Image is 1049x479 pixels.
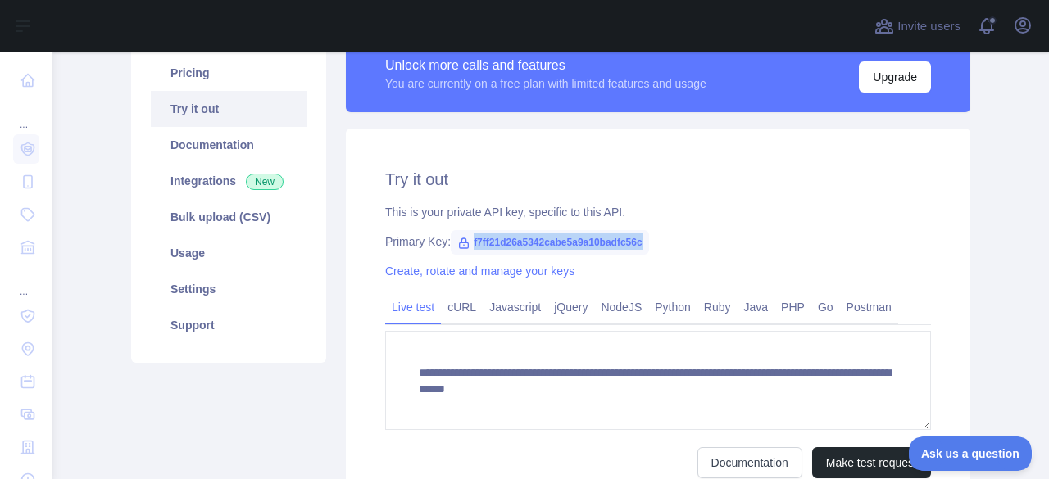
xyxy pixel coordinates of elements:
[151,91,307,127] a: Try it out
[151,127,307,163] a: Documentation
[441,294,483,320] a: cURL
[13,265,39,298] div: ...
[871,13,964,39] button: Invite users
[594,294,648,320] a: NodeJS
[385,233,931,250] div: Primary Key:
[697,447,802,478] a: Documentation
[859,61,931,93] button: Upgrade
[774,294,811,320] a: PHP
[697,294,738,320] a: Ruby
[812,447,931,478] button: Make test request
[151,235,307,271] a: Usage
[385,204,931,220] div: This is your private API key, specific to this API.
[151,271,307,307] a: Settings
[385,56,706,75] div: Unlock more calls and features
[385,75,706,92] div: You are currently on a free plan with limited features and usage
[385,294,441,320] a: Live test
[385,264,574,278] a: Create, rotate and manage your keys
[246,174,284,190] span: New
[483,294,547,320] a: Javascript
[151,307,307,343] a: Support
[385,168,931,191] h2: Try it out
[648,294,697,320] a: Python
[738,294,775,320] a: Java
[811,294,840,320] a: Go
[151,55,307,91] a: Pricing
[909,436,1033,471] iframe: Toggle Customer Support
[13,98,39,131] div: ...
[151,163,307,199] a: Integrations New
[451,230,648,255] span: f7ff21d26a5342cabe5a9a10badfc56c
[840,294,898,320] a: Postman
[547,294,594,320] a: jQuery
[897,17,960,36] span: Invite users
[151,199,307,235] a: Bulk upload (CSV)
